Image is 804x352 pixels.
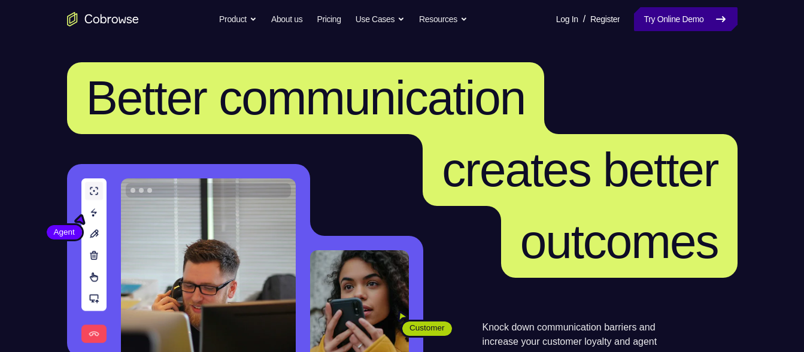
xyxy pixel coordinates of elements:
[356,7,405,31] button: Use Cases
[590,7,620,31] a: Register
[556,7,578,31] a: Log In
[520,215,718,268] span: outcomes
[219,7,257,31] button: Product
[67,12,139,26] a: Go to the home page
[634,7,737,31] a: Try Online Demo
[583,12,585,26] span: /
[271,7,302,31] a: About us
[317,7,341,31] a: Pricing
[442,143,718,196] span: creates better
[86,71,526,125] span: Better communication
[419,7,468,31] button: Resources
